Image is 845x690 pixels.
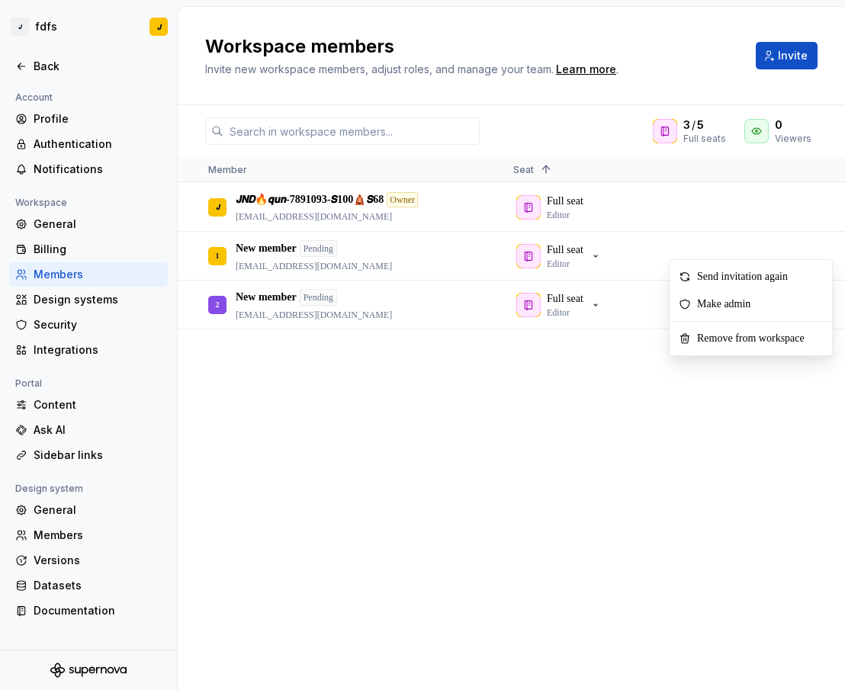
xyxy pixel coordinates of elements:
div: Integrations [34,342,162,358]
div: Security [34,317,162,332]
span: Make admin [691,290,763,318]
a: Members [9,523,168,547]
div: Context Menu [669,259,833,356]
div: 𝙅 [216,192,220,222]
div: Billing [34,242,162,257]
a: Authentication [9,132,168,156]
span: Member [208,164,247,175]
div: Design system [9,480,89,498]
span: Remove from workspace [691,325,817,352]
div: Authentication [34,136,162,152]
p: New member [236,241,297,256]
div: fdfs [35,19,57,34]
div: Profile [34,111,162,127]
div: Datasets [34,578,162,593]
div: Viewers [775,133,811,145]
div: Members [34,528,162,543]
div: General [34,502,162,518]
a: Integrations [9,338,168,362]
p: Editor [547,258,570,270]
span: . [554,64,618,75]
a: Profile [9,107,168,131]
a: General [9,212,168,236]
span: Seat [513,164,534,175]
div: Account [9,88,59,107]
p: [EMAIL_ADDRESS][DOMAIN_NAME] [236,260,392,272]
a: Documentation [9,599,168,623]
span: Send invitation again [691,263,800,290]
p: Full seat [547,242,583,258]
a: Members [9,262,168,287]
a: Back [9,54,168,79]
div: 1 [216,241,220,271]
div: Content [34,397,162,412]
span: Invite new workspace members, adjust roles, and manage your team. [205,63,554,75]
span: Invite [778,48,808,63]
div: 𝙅 [157,21,161,33]
svg: Supernova Logo [50,663,127,678]
button: 𝙅fdfs𝙅 [3,10,174,43]
p: New member [236,290,297,305]
a: Learn more [556,62,616,77]
p: [EMAIL_ADDRESS][DOMAIN_NAME] [236,210,439,223]
h2: Workspace members [205,34,618,59]
span: 3 [683,117,690,133]
div: General [34,217,162,232]
div: Portal [9,374,48,393]
p: Full seat [547,291,583,306]
a: Billing [9,237,168,262]
input: Search in workspace members... [223,117,480,145]
a: Ask AI [9,418,168,442]
span: 0 [775,117,782,133]
span: 5 [697,117,704,133]
div: Full seats [683,133,726,145]
div: Versions [34,553,162,568]
div: Notifications [34,162,162,177]
div: Back [34,59,162,74]
div: Pending [300,289,337,306]
div: Pending [300,240,337,257]
div: Members [34,267,162,282]
a: Design systems [9,287,168,312]
div: Sidebar links [34,448,162,463]
p: 𝙅𝙉𝘿🔥𝙦𝙪𝙣-7891093-𝙎100🛕𝙎68 [236,192,384,207]
button: Full seatEditor [513,290,608,320]
div: Documentation [34,603,162,618]
div: Workspace [9,194,73,212]
div: 2 [216,290,220,319]
div: Ask AI [34,422,162,438]
div: / [683,117,726,133]
div: 𝙅 [11,18,29,36]
p: Editor [547,306,570,319]
a: General [9,498,168,522]
a: Versions [9,548,168,573]
a: Datasets [9,573,168,598]
p: [EMAIL_ADDRESS][DOMAIN_NAME] [236,309,392,321]
button: Invite [756,42,818,69]
button: Full seatEditor [513,241,608,271]
a: Notifications [9,157,168,181]
a: Sidebar links [9,443,168,467]
a: Content [9,393,168,417]
a: Security [9,313,168,337]
div: Design systems [34,292,162,307]
div: Owner [387,192,418,207]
